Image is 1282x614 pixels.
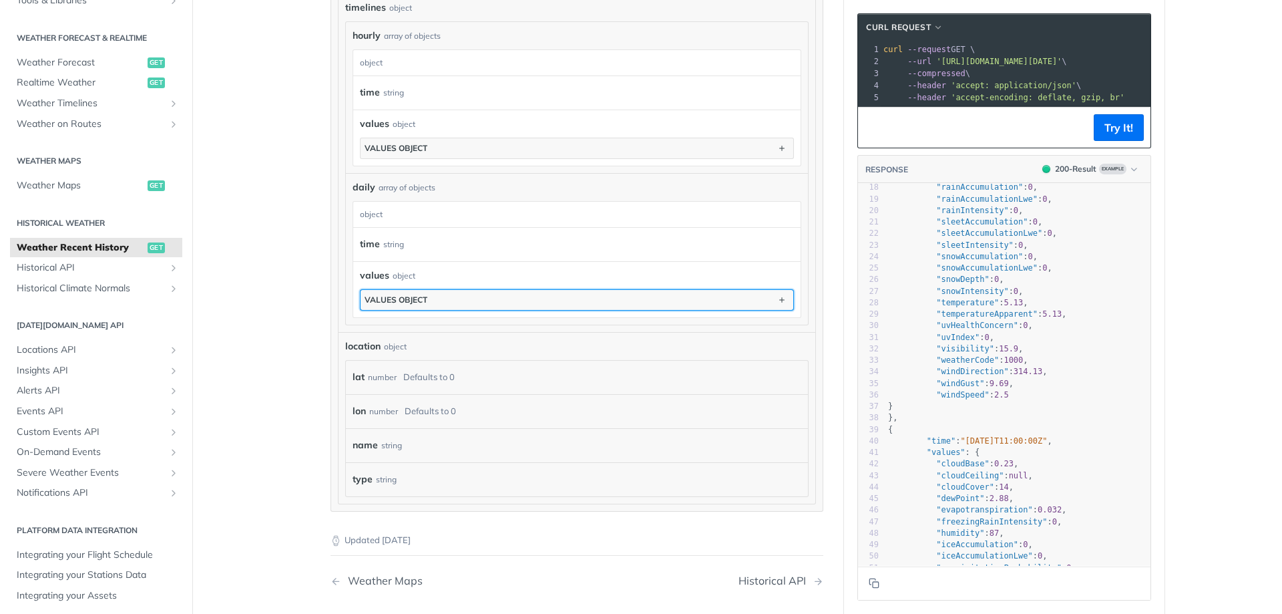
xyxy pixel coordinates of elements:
span: "rainAccumulationLwe" [936,194,1038,204]
span: : , [888,263,1052,273]
span: 5.13 [1004,298,1023,307]
span: 15.9 [999,344,1018,353]
span: "dewPoint" [936,494,984,503]
span: "precipitationProbability" [936,563,1062,573]
span: "time" [927,436,955,446]
span: 2.88 [990,494,1009,503]
a: Integrating your Assets [10,586,182,606]
span: : , [888,355,1028,365]
span: 0 [1014,287,1018,296]
span: Severe Weather Events [17,466,165,480]
span: : , [888,287,1023,296]
div: 31 [858,332,879,343]
span: : , [888,333,994,342]
div: Defaults to 0 [405,402,456,421]
span: 'accept: application/json' [951,81,1076,90]
span: 200 [1042,165,1050,173]
span: 0 [994,275,999,284]
div: object [384,341,407,353]
label: lat [353,367,365,387]
span: }, [888,413,898,422]
span: 5.13 [1042,309,1062,319]
span: "windDirection" [936,367,1008,376]
div: number [368,367,397,387]
span: : , [888,241,1028,250]
div: 50 [858,551,879,562]
button: Show subpages for Notifications API [168,488,179,498]
button: Show subpages for Historical API [168,263,179,273]
span: "snowAccumulationLwe" [936,263,1038,273]
span: "rainIntensity" [936,206,1008,215]
span: 0 [985,333,990,342]
div: 20 [858,205,879,216]
div: object [353,50,797,75]
span: location [345,339,381,353]
div: 19 [858,194,879,205]
span: "uvIndex" [936,333,980,342]
div: 46 [858,504,879,516]
span: : , [888,471,1033,480]
button: Show subpages for Weather Timelines [168,98,179,109]
a: Custom Events APIShow subpages for Custom Events API [10,422,182,442]
span: timelines [345,1,386,15]
span: curl [883,45,903,54]
span: 87 [990,528,999,538]
a: Weather Recent Historyget [10,238,182,258]
span: "values" [927,448,966,457]
button: Show subpages for Insights API [168,365,179,376]
div: 29 [858,309,879,320]
label: lon [353,402,366,421]
div: string [381,436,402,455]
span: --compressed [907,69,966,78]
span: Integrating your Flight Schedule [17,549,179,562]
span: Alerts API [17,384,165,398]
div: 27 [858,286,879,297]
button: Copy to clipboard [865,573,883,593]
div: 21 [858,216,879,228]
span: \ [883,81,1081,90]
span: "uvHealthConcern" [936,321,1018,330]
button: Try It! [1094,114,1144,141]
span: "snowDepth" [936,275,989,284]
span: : , [888,344,1023,353]
span: 0 [1028,182,1033,192]
div: array of objects [384,30,441,42]
span: : { [888,448,980,457]
span: "sleetAccumulation" [936,217,1028,226]
span: '[URL][DOMAIN_NAME][DATE]' [936,57,1062,66]
span: 314.13 [1014,367,1042,376]
span: 0 [1066,563,1071,573]
label: type [353,470,373,489]
button: Show subpages for Alerts API [168,386,179,396]
span: 0 [1038,551,1042,561]
h2: Historical Weather [10,217,182,229]
button: Show subpages for Severe Weather Events [168,468,179,478]
div: 48 [858,528,879,539]
span: : , [888,182,1038,192]
div: 40 [858,436,879,447]
span: "temperature" [936,298,999,307]
span: : , [888,379,1014,388]
span: get [148,78,165,88]
div: 22 [858,228,879,239]
span: 0 [1047,228,1052,238]
span: get [148,57,165,68]
span: : , [888,540,1033,549]
div: string [376,470,397,489]
p: Updated [DATE] [331,534,823,547]
span: : , [888,206,1023,215]
div: 30 [858,320,879,331]
span: : , [888,505,1066,514]
span: : , [888,298,1028,307]
a: Severe Weather EventsShow subpages for Severe Weather Events [10,463,182,483]
div: values object [365,295,427,305]
span: 0 [1014,206,1018,215]
button: Show subpages for Locations API [168,345,179,355]
a: Integrating your Stations Data [10,565,182,585]
span: Historical API [17,261,165,275]
span: : , [888,194,1052,204]
span: get [148,243,165,253]
span: Integrating your Stations Data [17,569,179,582]
span: Locations API [17,343,165,357]
span: "iceAccumulationLwe" [936,551,1033,561]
